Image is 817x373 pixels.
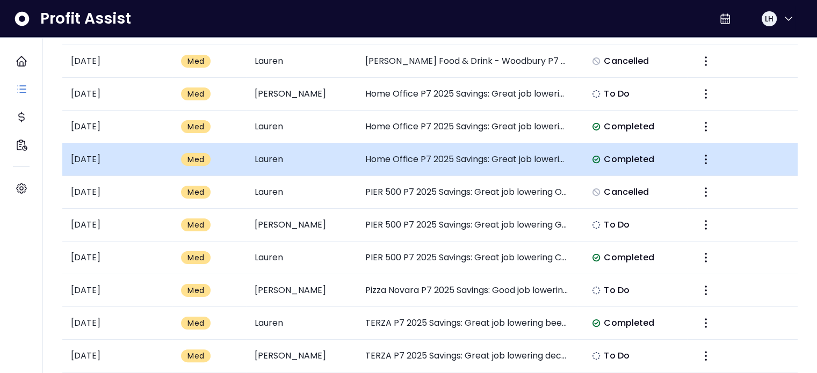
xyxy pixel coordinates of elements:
[40,9,131,28] span: Profit Assist
[357,45,577,78] td: [PERSON_NAME] Food & Drink - Woodbury P7 2025 savings: Good job lowering Hard Liquor costs by $2,...
[604,120,654,133] span: Completed
[62,176,172,209] td: [DATE]
[592,221,601,229] img: Not yet Started
[592,352,601,360] img: Not yet Started
[62,111,172,143] td: [DATE]
[246,340,356,372] td: [PERSON_NAME]
[765,13,773,24] span: LH
[246,143,356,176] td: Lauren
[604,251,654,264] span: Completed
[187,187,204,198] span: Med
[62,242,172,274] td: [DATE]
[357,143,577,176] td: Home Office P7 2025 Savings: Great job lowering Meals/Entertainment & Travel by $526 per month!
[187,252,204,263] span: Med
[62,340,172,372] td: [DATE]
[187,89,204,99] span: Med
[187,56,204,67] span: Med
[696,215,715,235] button: More
[62,274,172,307] td: [DATE]
[62,78,172,111] td: [DATE]
[696,248,715,267] button: More
[357,176,577,209] td: PIER 500 P7 2025 Savings: Great job lowering Other Meats($) by $49 per month!
[592,319,601,327] img: Completed
[187,154,204,165] span: Med
[357,111,577,143] td: Home Office P7 2025 Savings: Great job lowering Monthly SAAS Costs by $4,557 per month!
[246,111,356,143] td: Lauren
[246,78,356,111] td: [PERSON_NAME]
[696,52,715,71] button: More
[187,318,204,328] span: Med
[246,274,356,307] td: [PERSON_NAME]
[604,284,630,297] span: To Do
[696,313,715,333] button: More
[187,121,204,132] span: Med
[592,188,601,196] img: Cancelled
[604,218,630,231] span: To Do
[592,90,601,98] img: Not yet Started
[246,209,356,242] td: [PERSON_NAME]
[592,57,601,65] img: Cancelled
[696,117,715,136] button: More
[357,242,577,274] td: PIER 500 P7 2025 Savings: Great job lowering Corporate Comps($) by $1,707 per month!
[187,220,204,230] span: Med
[604,317,654,330] span: Completed
[62,143,172,176] td: [DATE]
[604,55,649,68] span: Cancelled
[187,350,204,361] span: Med
[187,285,204,296] span: Med
[696,150,715,169] button: More
[604,349,630,362] span: To Do
[696,182,715,202] button: More
[62,307,172,340] td: [DATE]
[357,274,577,307] td: Pizza Novara P7 2025 Savings: Good job lowering Team Dine-In & Visiting Mgr by $251 per month!
[592,286,601,295] img: Not yet Started
[357,209,577,242] td: PIER 500 P7 2025 Savings: Great job lowering Glassware($) by $161 per month!
[604,153,654,166] span: Completed
[696,84,715,104] button: More
[357,78,577,111] td: Home Office P7 2025 Savings: Great job lowering Computer Supplies by $3,465 per month!
[246,307,356,340] td: Lauren
[696,281,715,300] button: More
[62,209,172,242] td: [DATE]
[246,45,356,78] td: Lauren
[357,307,577,340] td: TERZA P7 2025 Savings: Great job lowering beef costs by $826 per month!
[357,340,577,372] td: TERZA P7 2025 Savings: Great job lowering decorations costs by $776 per month!
[592,122,601,131] img: Completed
[246,242,356,274] td: Lauren
[592,253,601,262] img: Completed
[62,45,172,78] td: [DATE]
[604,186,649,199] span: Cancelled
[604,87,630,100] span: To Do
[592,155,601,164] img: Completed
[696,346,715,365] button: More
[246,176,356,209] td: Lauren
